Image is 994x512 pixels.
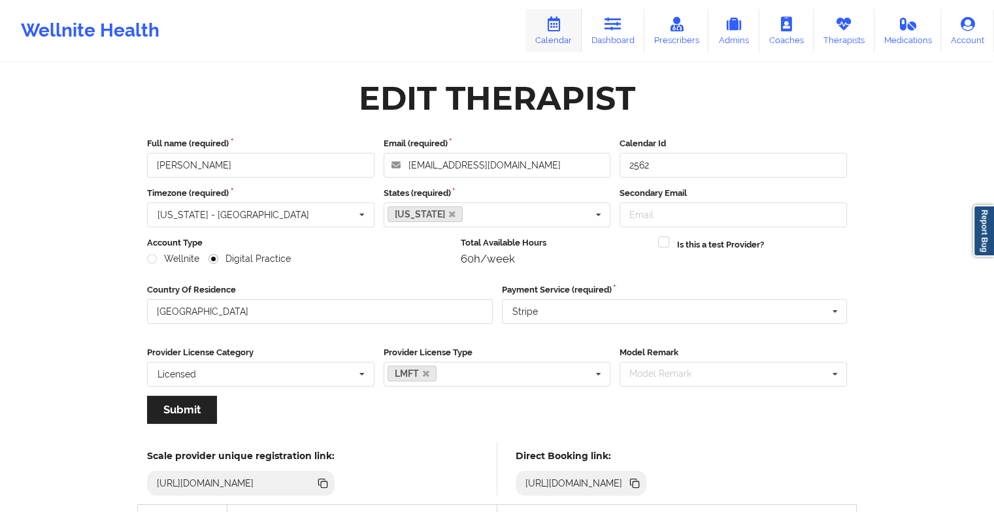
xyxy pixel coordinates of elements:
[147,236,452,249] label: Account Type
[147,283,493,296] label: Country Of Residence
[147,396,217,424] button: Submit
[525,9,582,52] a: Calendar
[147,450,335,462] h5: Scale provider unique registration link:
[461,252,650,265] div: 60h/week
[502,283,848,296] label: Payment Service (required)
[147,187,374,200] label: Timezone (required)
[359,78,635,119] div: Edit Therapist
[516,450,647,462] h5: Direct Booking link:
[626,366,710,381] div: Model Remark
[384,137,611,150] label: Email (required)
[620,187,847,200] label: Secondary Email
[973,205,994,257] a: Report Bug
[147,153,374,178] input: Full name
[208,253,291,264] label: Digital Practice
[388,206,463,222] a: [US_STATE]
[620,346,847,359] label: Model Remark
[874,9,942,52] a: Medications
[759,9,814,52] a: Coaches
[147,253,199,264] label: Wellnite
[620,202,847,227] input: Email
[147,346,374,359] label: Provider License Category
[814,9,874,52] a: Therapists
[461,236,650,249] label: Total Available Hours
[620,153,847,178] input: Calendar Id
[620,137,847,150] label: Calendar Id
[384,187,611,200] label: States (required)
[157,210,309,219] div: [US_STATE] - [GEOGRAPHIC_DATA]
[512,307,538,316] div: Stripe
[384,153,611,178] input: Email address
[582,9,644,52] a: Dashboard
[388,366,437,381] a: LMFT
[147,137,374,150] label: Full name (required)
[384,346,611,359] label: Provider License Type
[941,9,994,52] a: Account
[644,9,709,52] a: Prescribers
[708,9,759,52] a: Admins
[520,477,628,490] div: [URL][DOMAIN_NAME]
[677,238,764,251] label: Is this a test Provider?
[157,370,196,379] div: Licensed
[152,477,259,490] div: [URL][DOMAIN_NAME]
